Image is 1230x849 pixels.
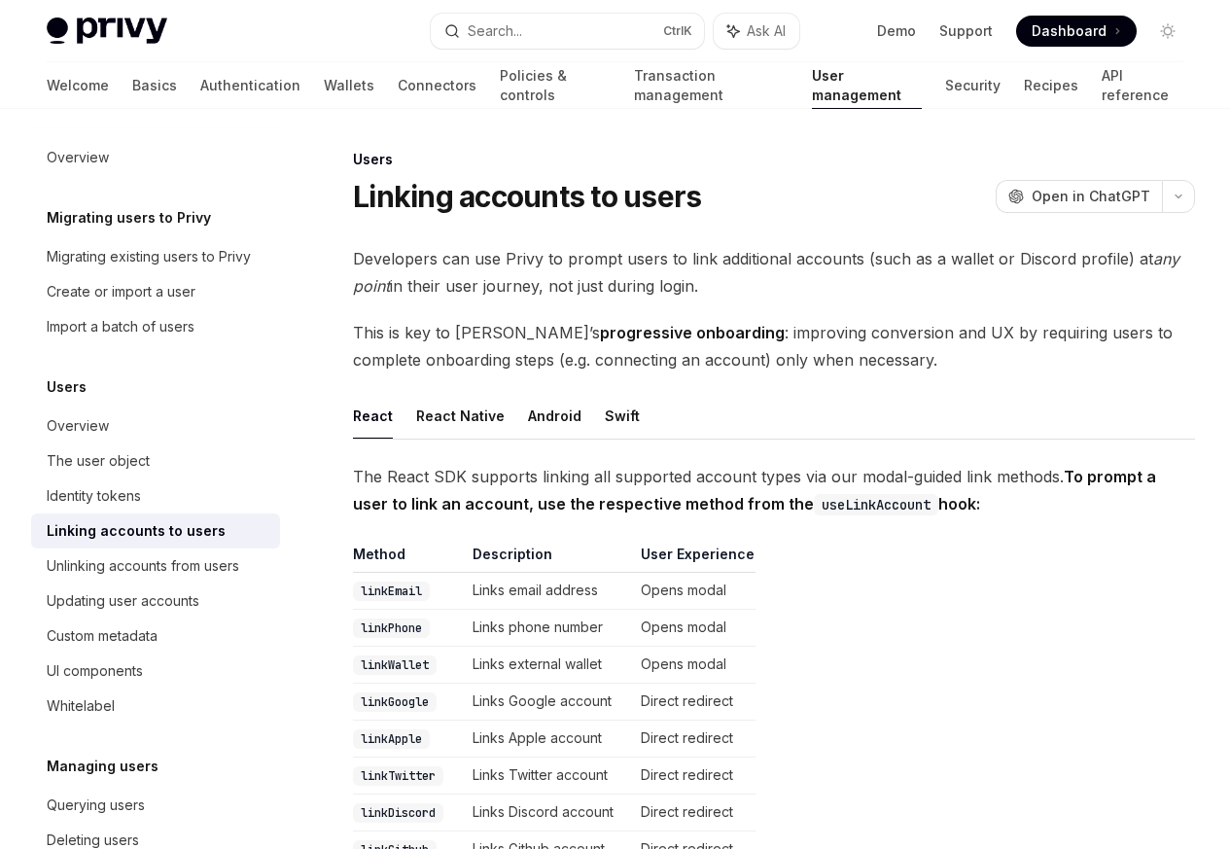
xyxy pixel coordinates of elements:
[353,319,1195,373] span: This is key to [PERSON_NAME]’s : improving conversion and UX by requiring users to complete onboa...
[1102,62,1183,109] a: API reference
[31,654,280,689] a: UI components
[353,803,443,823] code: linkDiscord
[47,659,143,683] div: UI components
[47,146,109,169] div: Overview
[465,610,633,647] td: Links phone number
[31,619,280,654] a: Custom metadata
[353,766,443,786] code: linkTwitter
[353,245,1195,300] span: Developers can use Privy to prompt users to link additional accounts (such as a wallet or Discord...
[353,393,393,439] button: React
[47,794,145,817] div: Querying users
[1032,21,1107,41] span: Dashboard
[47,519,226,543] div: Linking accounts to users
[47,484,141,508] div: Identity tokens
[31,309,280,344] a: Import a batch of users
[31,788,280,823] a: Querying users
[353,655,437,675] code: linkWallet
[324,62,374,109] a: Wallets
[47,245,251,268] div: Migrating existing users to Privy
[468,19,522,43] div: Search...
[465,647,633,684] td: Links external wallet
[353,692,437,712] code: linkGoogle
[416,393,505,439] button: React Native
[633,684,756,721] td: Direct redirect
[634,62,788,109] a: Transaction management
[31,140,280,175] a: Overview
[714,14,799,49] button: Ask AI
[633,758,756,795] td: Direct redirect
[945,62,1001,109] a: Security
[31,513,280,548] a: Linking accounts to users
[398,62,476,109] a: Connectors
[47,18,167,45] img: light logo
[31,584,280,619] a: Updating user accounts
[465,758,633,795] td: Links Twitter account
[47,755,158,778] h5: Managing users
[47,315,194,338] div: Import a batch of users
[633,573,756,610] td: Opens modal
[633,545,756,573] th: User Experience
[1032,187,1150,206] span: Open in ChatGPT
[353,545,465,573] th: Method
[877,21,916,41] a: Demo
[814,494,938,515] code: useLinkAccount
[47,375,87,399] h5: Users
[353,463,1195,517] span: The React SDK supports linking all supported account types via our modal-guided link methods.
[353,729,430,749] code: linkApple
[465,721,633,758] td: Links Apple account
[31,478,280,513] a: Identity tokens
[47,206,211,230] h5: Migrating users to Privy
[633,721,756,758] td: Direct redirect
[200,62,300,109] a: Authentication
[31,689,280,724] a: Whitelabel
[47,414,109,438] div: Overview
[663,23,692,39] span: Ctrl K
[31,274,280,309] a: Create or import a user
[353,150,1195,169] div: Users
[1152,16,1183,47] button: Toggle dark mode
[353,619,430,638] code: linkPhone
[1016,16,1137,47] a: Dashboard
[605,393,640,439] button: Swift
[31,239,280,274] a: Migrating existing users to Privy
[747,21,786,41] span: Ask AI
[996,180,1162,213] button: Open in ChatGPT
[353,582,430,601] code: linkEmail
[465,545,633,573] th: Description
[939,21,993,41] a: Support
[465,684,633,721] td: Links Google account
[465,573,633,610] td: Links email address
[353,179,701,214] h1: Linking accounts to users
[31,548,280,584] a: Unlinking accounts from users
[528,393,581,439] button: Android
[47,449,150,473] div: The user object
[500,62,611,109] a: Policies & controls
[633,647,756,684] td: Opens modal
[431,14,704,49] button: Search...CtrlK
[132,62,177,109] a: Basics
[47,589,199,613] div: Updating user accounts
[465,795,633,831] td: Links Discord account
[47,624,158,648] div: Custom metadata
[600,323,785,342] strong: progressive onboarding
[31,408,280,443] a: Overview
[633,610,756,647] td: Opens modal
[47,280,195,303] div: Create or import a user
[47,554,239,578] div: Unlinking accounts from users
[633,795,756,831] td: Direct redirect
[47,62,109,109] a: Welcome
[47,694,115,718] div: Whitelabel
[812,62,923,109] a: User management
[1024,62,1078,109] a: Recipes
[31,443,280,478] a: The user object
